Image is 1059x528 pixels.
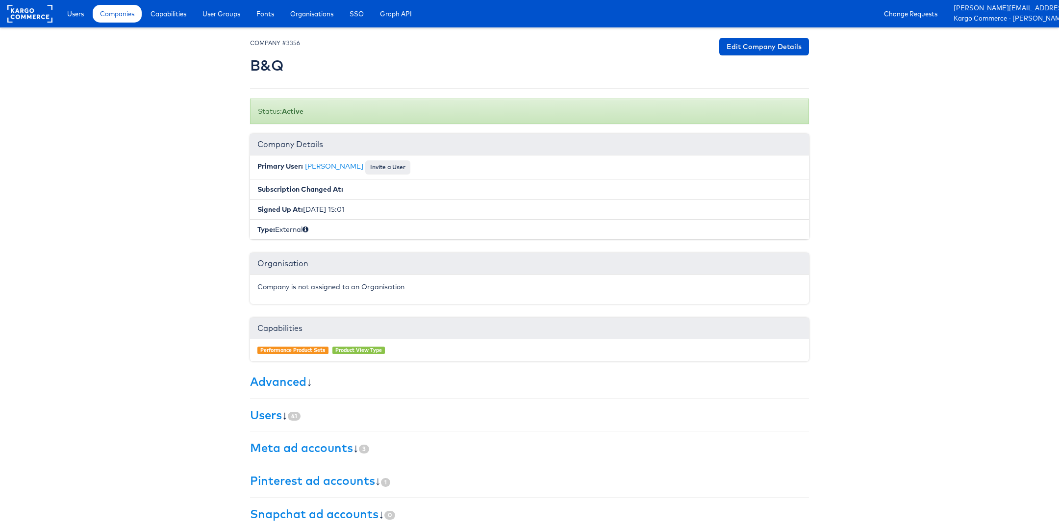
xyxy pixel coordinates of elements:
[250,440,353,455] a: Meta ad accounts
[954,3,1052,14] a: [PERSON_NAME][EMAIL_ADDRESS][PERSON_NAME][DOMAIN_NAME]
[290,9,333,19] span: Organisations
[365,160,410,174] button: Invite a User
[384,511,395,520] span: 0
[335,347,382,353] a: Product View Type
[256,9,274,19] span: Fonts
[195,5,248,23] a: User Groups
[257,162,303,171] b: Primary User:
[250,253,809,275] div: Organisation
[257,225,275,234] b: Type:
[288,412,301,421] span: 41
[283,5,341,23] a: Organisations
[877,5,945,23] a: Change Requests
[67,9,84,19] span: Users
[202,9,240,19] span: User Groups
[257,205,303,214] b: Signed Up At:
[282,107,303,116] b: Active
[719,38,809,55] a: Edit Company Details
[250,474,809,487] h3: ↓
[954,14,1052,24] a: Kargo Commerce - [PERSON_NAME]
[250,374,306,389] a: Advanced
[250,507,809,520] h3: ↓
[250,441,809,454] h3: ↓
[143,5,194,23] a: Capabilities
[250,375,809,388] h3: ↓
[250,134,809,155] div: Company Details
[250,506,378,521] a: Snapchat ad accounts
[250,408,809,421] h3: ↓
[359,445,369,453] span: 3
[60,5,91,23] a: Users
[257,282,802,292] p: Company is not assigned to an Organisation
[250,407,282,422] a: Users
[257,185,343,194] b: Subscription Changed At:
[381,478,390,487] span: 1
[380,9,412,19] span: Graph API
[303,225,308,234] span: Internal (staff) or External (client)
[250,99,809,124] div: Status:
[100,9,134,19] span: Companies
[305,162,363,171] a: [PERSON_NAME]
[350,9,364,19] span: SSO
[249,5,281,23] a: Fonts
[260,347,325,353] a: Performance Product Sets
[342,5,371,23] a: SSO
[250,57,300,74] h2: B&Q
[373,5,419,23] a: Graph API
[250,219,809,239] li: External
[250,473,375,488] a: Pinterest ad accounts
[250,39,300,47] small: COMPANY #3356
[93,5,142,23] a: Companies
[250,199,809,220] li: [DATE] 15:01
[151,9,186,19] span: Capabilities
[250,318,809,339] div: Capabilities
